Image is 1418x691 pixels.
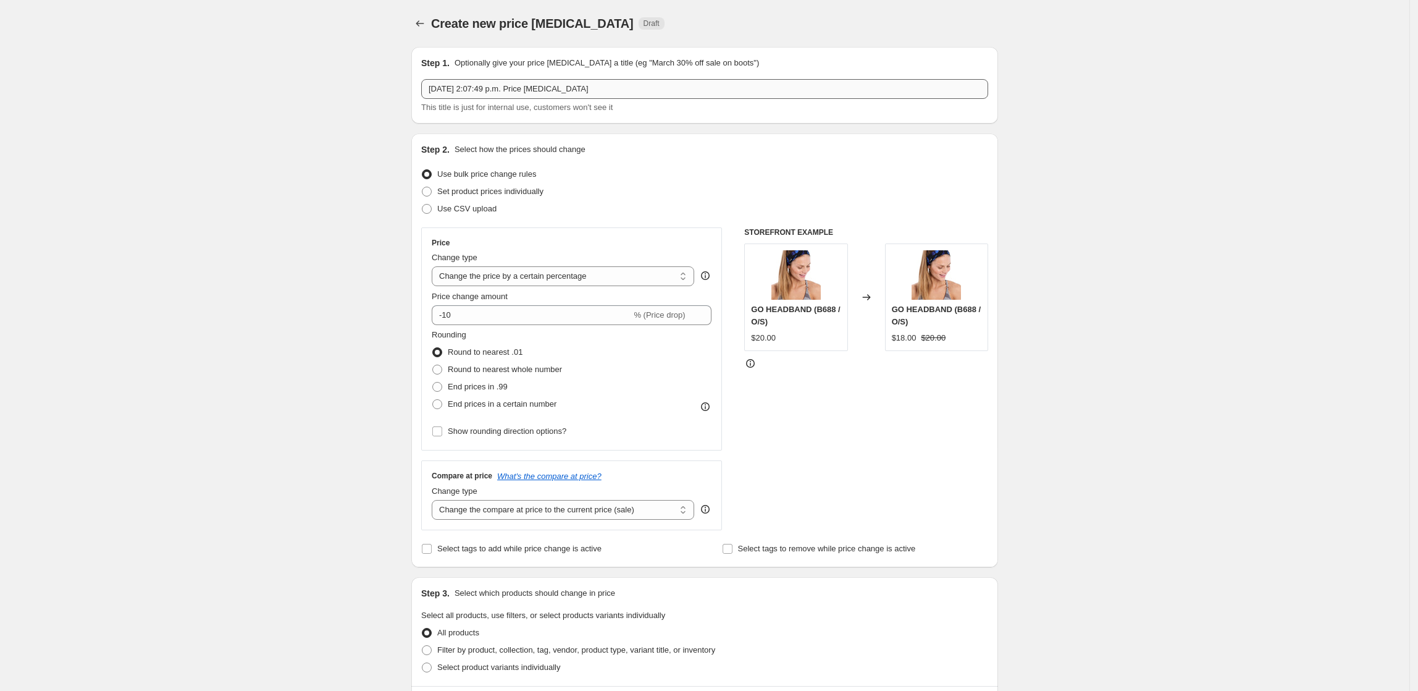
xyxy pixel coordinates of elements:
[421,57,450,69] h2: Step 1.
[497,472,602,481] button: What's the compare at price?
[432,305,631,325] input: -15
[634,310,685,320] span: % (Price drop)
[744,227,988,237] h6: STOREFRONT EXAMPLE
[751,332,776,344] div: $20.00
[448,365,562,374] span: Round to nearest whole number
[455,57,759,69] p: Optionally give your price [MEDICAL_DATA] a title (eg "March 30% off sale on boots")
[421,103,613,112] span: This title is just for internal use, customers won't see it
[771,250,821,300] img: LAW0499_B688_1_80x.jpg
[892,332,917,344] div: $18.00
[437,645,715,655] span: Filter by product, collection, tag, vendor, product type, variant title, or inventory
[437,628,479,637] span: All products
[751,305,840,326] span: GO HEADBAND (B688 / O/S)
[432,253,477,262] span: Change type
[421,79,988,99] input: 30% off holiday sale
[432,471,492,481] h3: Compare at price
[699,503,711,515] div: help
[411,15,429,32] button: Price change jobs
[432,238,450,248] h3: Price
[437,204,497,213] span: Use CSV upload
[437,663,560,672] span: Select product variants individually
[448,399,556,409] span: End prices in a certain number
[432,486,477,496] span: Change type
[738,544,916,553] span: Select tags to remove while price change is active
[432,292,508,301] span: Price change amount
[437,544,602,553] span: Select tags to add while price change is active
[644,19,660,28] span: Draft
[699,269,711,282] div: help
[448,426,566,436] span: Show rounding direction options?
[421,611,665,620] span: Select all products, use filters, or select products variants individually
[431,17,634,30] span: Create new price [MEDICAL_DATA]
[437,187,543,196] span: Set product prices individually
[421,143,450,156] h2: Step 2.
[448,382,508,391] span: End prices in .99
[421,587,450,600] h2: Step 3.
[455,143,585,156] p: Select how the prices should change
[912,250,961,300] img: LAW0499_B688_1_80x.jpg
[437,169,536,179] span: Use bulk price change rules
[921,332,946,344] strike: $20.00
[455,587,615,600] p: Select which products should change in price
[892,305,981,326] span: GO HEADBAND (B688 / O/S)
[432,330,466,339] span: Rounding
[448,347,522,357] span: Round to nearest .01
